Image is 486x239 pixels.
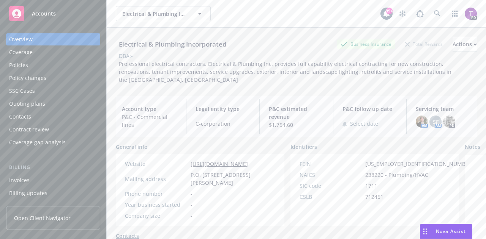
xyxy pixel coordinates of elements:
[191,190,193,198] span: -
[350,120,378,128] span: Select date
[196,105,251,113] span: Legal entity type
[6,164,100,171] div: Billing
[9,72,46,84] div: Policy changes
[300,182,362,190] div: SIC code
[365,182,377,190] span: 1711
[436,228,466,234] span: Nova Assist
[14,214,71,222] span: Open Client Navigator
[6,98,100,110] a: Quoting plans
[9,33,33,45] div: Overview
[290,143,317,151] span: Identifiers
[116,6,211,21] button: Electrical & Plumbing Incorporated
[125,201,188,209] div: Year business started
[125,190,188,198] div: Phone number
[116,39,230,49] div: Electrical & Plumbing Incorporated
[416,116,428,128] img: photo
[386,8,393,14] div: 99+
[6,136,100,148] a: Coverage gap analysis
[269,105,324,121] span: P&C estimated revenue
[9,59,28,71] div: Policies
[119,52,133,60] div: DBA: -
[191,160,248,167] a: [URL][DOMAIN_NAME]
[465,143,480,152] span: Notes
[116,143,148,151] span: General info
[6,187,100,199] a: Billing updates
[443,116,455,128] img: photo
[453,37,477,52] button: Actions
[6,59,100,71] a: Policies
[412,6,428,21] a: Report a Bug
[416,105,471,113] span: Servicing team
[395,6,410,21] a: Stop snowing
[191,212,193,220] span: -
[300,160,362,168] div: FEIN
[196,120,251,128] span: C-corporation
[125,175,188,183] div: Mailing address
[365,160,474,168] span: [US_EMPLOYER_IDENTIFICATION_NUMBER]
[337,39,395,49] div: Business Insurance
[300,193,362,201] div: CSLB
[32,11,56,17] span: Accounts
[447,6,462,21] a: Switch app
[6,174,100,186] a: Invoices
[300,171,362,179] div: NAICS
[125,160,188,168] div: Website
[122,105,177,113] span: Account type
[6,123,100,136] a: Contract review
[6,85,100,97] a: SSC Cases
[122,113,177,129] span: P&C - Commercial lines
[365,193,383,201] span: 712451
[191,201,193,209] span: -
[9,136,66,148] div: Coverage gap analysis
[401,39,447,49] div: Total Rewards
[433,118,439,126] span: SF
[9,98,45,110] div: Quoting plans
[191,171,275,187] span: P.O. [STREET_ADDRESS][PERSON_NAME]
[6,72,100,84] a: Policy changes
[122,10,188,18] span: Electrical & Plumbing Incorporated
[9,187,47,199] div: Billing updates
[6,33,100,45] a: Overview
[342,105,398,113] span: P&C follow up date
[420,224,430,239] div: Drag to move
[430,6,445,21] a: Search
[9,85,35,97] div: SSC Cases
[6,111,100,123] a: Contacts
[125,212,188,220] div: Company size
[9,111,31,123] div: Contacts
[269,121,324,129] span: $1,754.60
[6,3,100,24] a: Accounts
[465,8,477,20] img: photo
[9,123,49,136] div: Contract review
[6,46,100,58] a: Coverage
[9,46,33,58] div: Coverage
[119,60,453,83] span: Professional electrical contractors. Electrical & Plumbing Inc. provides full capability electric...
[9,174,30,186] div: Invoices
[365,171,428,179] span: 238220 - Plumbing/HVAC
[420,224,472,239] button: Nova Assist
